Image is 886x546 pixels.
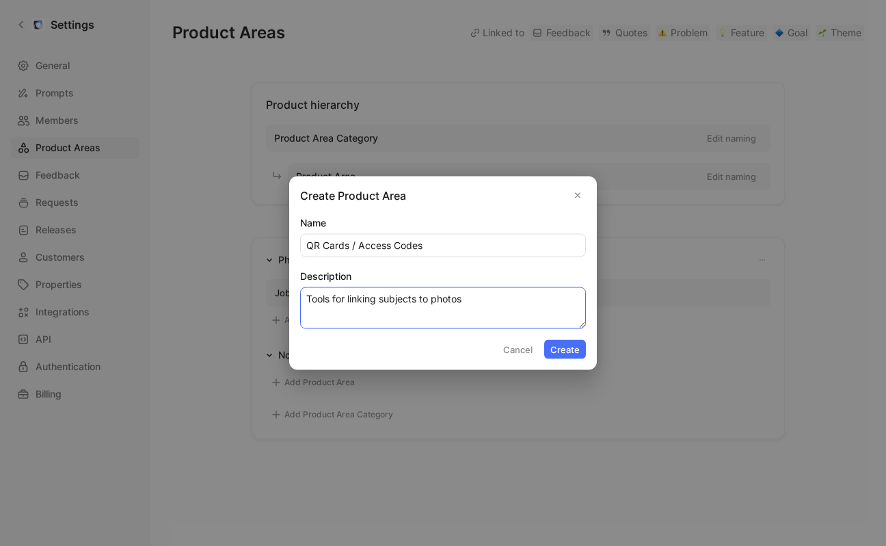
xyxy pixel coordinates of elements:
[300,268,586,285] label: Description
[544,340,586,359] button: Create
[300,187,586,204] h2: Create Product Area
[569,187,586,204] button: Close
[497,340,539,359] button: Cancel
[300,287,586,329] textarea: Tools for linking subjects to photos
[300,215,586,231] label: Name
